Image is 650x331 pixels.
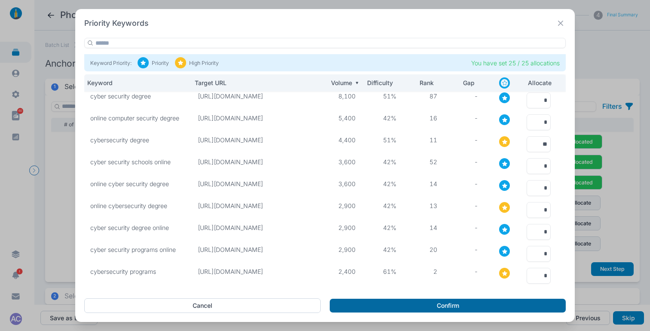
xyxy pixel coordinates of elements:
h2: Priority Keywords [84,18,148,29]
p: 2,900 [327,246,356,254]
button: Cancel [84,298,321,313]
p: High Priority [189,59,219,67]
p: 42% [368,158,396,166]
p: 42% [368,114,396,122]
p: online computer security degree [90,114,186,122]
p: 8,100 [327,92,356,100]
p: Allocate [528,79,546,87]
p: Priority [152,59,169,67]
p: cyber security programs online [90,246,186,254]
p: 20 [408,246,437,254]
p: 51% [368,92,396,100]
p: - [449,224,478,232]
p: - [449,180,478,188]
p: - [449,246,478,254]
p: Keyword [87,79,181,87]
p: cyber security schools online [90,158,186,166]
p: [URL][DOMAIN_NAME] [198,180,315,188]
p: 42% [368,224,396,232]
p: [URL][DOMAIN_NAME] [198,114,315,122]
p: cyber security degree [90,92,186,100]
p: 61% [368,268,396,276]
p: 52 [408,158,437,166]
button: Confirm [330,299,566,313]
p: 14 [408,180,437,188]
p: 16 [408,114,437,122]
p: [URL][DOMAIN_NAME] [198,202,315,210]
p: cyber security degree online [90,224,186,232]
p: Keyword Priority: [90,59,132,67]
p: online cybersecurity degree [90,202,186,210]
p: 13 [408,202,437,210]
p: Rank [405,79,434,87]
p: 3,600 [327,180,356,188]
p: - [449,136,478,144]
p: 51% [368,136,396,144]
p: 2 [408,268,437,276]
p: online cyber security degree [90,180,186,188]
p: [URL][DOMAIN_NAME] [198,92,315,100]
p: 42% [368,180,396,188]
p: - [449,158,478,166]
p: [URL][DOMAIN_NAME] [198,136,315,144]
p: cybersecurity programs [90,268,186,276]
p: [URL][DOMAIN_NAME] [198,268,315,276]
p: 42% [368,202,396,210]
p: - [449,268,478,276]
p: - [449,202,478,210]
p: 2,900 [327,224,356,232]
p: 3,600 [327,158,356,166]
p: Volume [324,79,352,87]
p: 2,900 [327,202,356,210]
p: 42% [368,246,396,254]
p: 2,400 [327,268,356,276]
p: [URL][DOMAIN_NAME] [198,158,315,166]
p: 11 [408,136,437,144]
p: [URL][DOMAIN_NAME] [198,246,315,254]
p: [URL][DOMAIN_NAME] [198,224,315,232]
p: 87 [408,92,437,100]
p: Difficulty [365,79,393,87]
p: You have set 25 / 25 allocations [471,59,560,67]
p: cybersecurity degree [90,136,186,144]
p: - [449,114,478,122]
p: 14 [408,224,437,232]
p: Target URL [195,79,310,87]
p: Gap [446,79,475,87]
p: 5,400 [327,114,356,122]
p: - [449,92,478,100]
p: 4,400 [327,136,356,144]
